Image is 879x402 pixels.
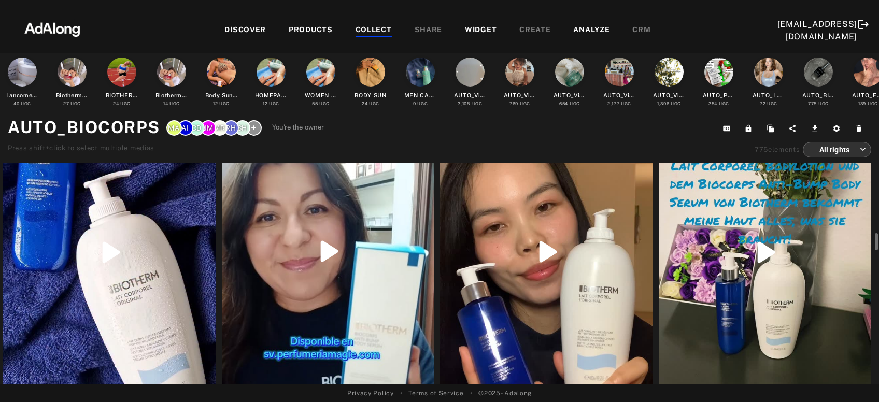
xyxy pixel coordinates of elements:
span: 12 [213,101,218,106]
span: 12 [263,101,267,106]
span: 40 [13,101,19,106]
span: 775 [808,101,817,106]
span: 14 [163,101,168,106]
div: ANALYZE [573,24,609,37]
button: Lock from editing [739,121,761,136]
div: Biotherm Homepage [56,91,89,100]
span: 775 [755,146,768,153]
button: Delete this collection [849,121,872,136]
span: 72 [760,101,765,106]
span: 139 [858,101,866,106]
button: Duplicate collection [761,121,784,136]
div: Roxane.H [223,120,239,136]
a: Privacy Policy [347,389,394,398]
div: BIOTHERM_AMBASSADORS [106,91,138,100]
div: mariska.konkoly@loreal.com [166,120,182,136]
div: CRM [632,24,650,37]
span: 27 [63,101,69,106]
span: 24 [113,101,119,106]
div: UGC [113,101,131,107]
div: DISCOVER [224,24,266,37]
div: UGC [163,101,180,107]
span: 2,177 [607,101,620,106]
div: Madeline.R [212,120,228,136]
div: [EMAIL_ADDRESS][DOMAIN_NAME] [777,18,858,43]
div: Szu.H [235,120,250,136]
div: SHARE [415,24,443,37]
div: AUTO_BIOCORPS [802,91,835,100]
div: AUTO_Video_DEU [504,91,536,100]
div: Biotherm content [155,91,188,100]
button: Settings [827,121,849,136]
div: UGC [263,101,279,107]
span: 654 [559,101,568,106]
div: UGC [312,101,330,107]
div: UGC [63,101,81,107]
div: Julie.M [201,120,216,136]
img: 63233d7d88ed69de3c212112c67096b6.png [7,13,98,44]
div: UGC [213,101,230,107]
span: 354 [708,101,717,106]
div: Carole.D [189,120,205,136]
div: Press shift+click to select multiple medias [8,143,324,153]
div: UGC [13,101,31,107]
div: UGC [413,101,428,107]
div: COLLECT [356,24,392,37]
span: You're the owner [272,122,324,133]
div: All rights [812,136,866,163]
div: UGC [559,101,580,107]
div: AUTO_Video_ESP [603,91,636,100]
div: UGC [509,101,530,107]
div: AUTO_Video_FRA [653,91,686,100]
span: 3,108 [458,101,471,106]
div: CREATE [519,24,550,37]
div: AUTO_PHARMACY [703,91,735,100]
span: • [470,389,473,398]
h1: AUTO_BIOCORPS [8,115,160,140]
button: Copy collection ID [717,121,740,136]
span: © 2025 - Adalong [478,389,532,398]
div: UGC [708,101,729,107]
div: AUTO_LAITCORPOREL [753,91,785,100]
div: UGC [657,101,681,107]
div: UGC [808,101,829,107]
a: Terms of Service [408,389,463,398]
div: elements [755,145,800,155]
span: 9 [413,101,416,106]
div: UGC [458,101,482,107]
div: WOMEN CARE [305,91,337,100]
button: Download [805,121,828,136]
div: UGC [362,101,379,107]
div: Anca.I [178,120,193,136]
div: MEN CARE [404,91,437,100]
span: 769 [509,101,518,106]
div: Lancome Test [6,91,39,100]
div: UGC [858,101,878,107]
div: AUTO_Video_IT [554,91,586,100]
span: 24 [362,101,367,106]
div: HOMEPAGE [255,91,288,100]
span: 1,396 [657,101,670,106]
div: PRODUCTS [289,24,333,37]
span: 55 [312,101,318,106]
div: UGC [760,101,777,107]
iframe: Chat Widget [827,352,879,402]
div: WIDGET [465,24,497,37]
div: AUTO_Video_EN [454,91,487,100]
div: UGC [607,101,631,107]
div: Body Sun Videos [205,91,238,100]
div: Widget de chat [827,352,879,402]
div: BODY SUN [355,91,387,100]
span: • [400,389,403,398]
button: Share [783,121,805,136]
